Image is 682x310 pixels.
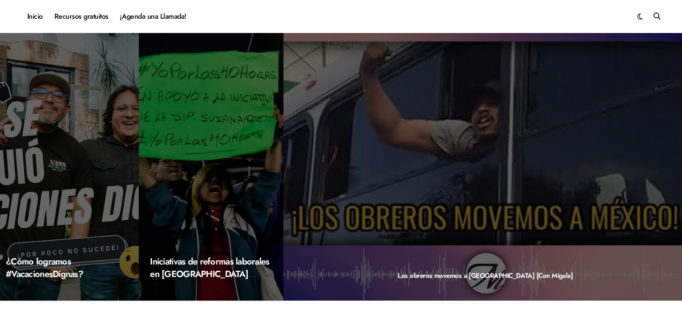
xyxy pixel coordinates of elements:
[21,4,49,29] a: Inicio
[6,255,83,281] a: ¿Cómo logramos #VacacionesDignas?
[49,4,114,29] a: Recursos gratuitos
[114,4,192,29] a: ¡Agenda una Llamada!
[398,271,573,281] a: Los obreros movemos a [GEOGRAPHIC_DATA] [Con Migala]
[150,255,269,293] a: Iniciativas de reformas laborales en [GEOGRAPHIC_DATA] (2023)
